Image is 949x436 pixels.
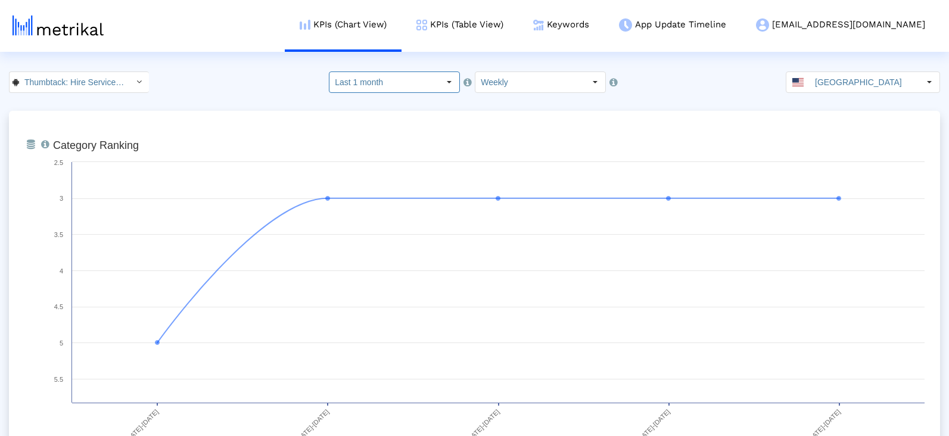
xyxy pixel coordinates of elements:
[60,340,63,347] text: 5
[416,20,427,30] img: kpi-table-menu-icon.png
[756,18,769,32] img: my-account-menu-icon.png
[919,72,939,92] div: Select
[54,376,63,383] text: 5.5
[54,159,63,166] text: 2.5
[129,72,149,92] div: Select
[439,72,459,92] div: Select
[60,195,63,202] text: 3
[585,72,605,92] div: Select
[54,303,63,310] text: 4.5
[54,231,63,238] text: 3.5
[300,20,310,30] img: kpi-chart-menu-icon.png
[533,20,544,30] img: keywords.png
[13,15,104,36] img: metrical-logo-light.png
[53,139,139,151] tspan: Category Ranking
[60,267,63,275] text: 4
[619,18,632,32] img: app-update-menu-icon.png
